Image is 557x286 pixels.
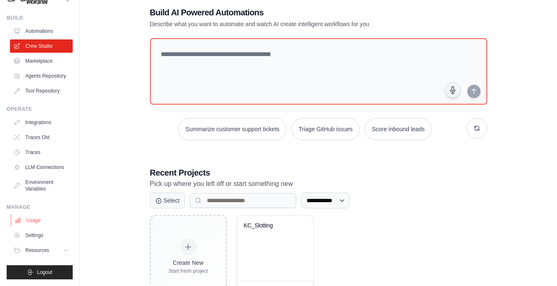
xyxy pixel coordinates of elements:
button: Score inbound leads [365,118,432,140]
button: Get new suggestions [466,118,487,139]
button: Logout [7,265,73,279]
span: Resources [25,247,49,254]
div: KC_Slotting [244,222,294,230]
a: Settings [10,229,73,242]
a: LLM Connections [10,161,73,174]
span: Logout [37,269,52,276]
a: Traces [10,146,73,159]
button: Triage GitHub issues [292,118,360,140]
h3: Recent Projects [150,167,487,178]
a: Tool Repository [10,84,73,98]
div: Manage [7,204,73,210]
iframe: Chat Widget [515,246,557,286]
a: Integrations [10,116,73,129]
p: Pick up where you left off or start something new [150,178,487,189]
a: Automations [10,24,73,38]
div: Start fresh project [169,268,208,274]
button: Click to speak your automation idea [445,82,461,98]
a: Usage [11,214,74,227]
a: Environment Variables [10,176,73,196]
button: Select [150,193,185,208]
p: Describe what you want to automate and watch AI create intelligent workflows for you [150,20,429,28]
a: Traces Old [10,131,73,144]
div: Create New [169,259,208,267]
h1: Build AI Powered Automations [150,7,429,18]
button: Resources [10,244,73,257]
button: Summarize customer support tickets [178,118,286,140]
div: Operate [7,106,73,112]
a: Agents Repository [10,69,73,83]
a: Crew Studio [10,39,73,53]
a: Marketplace [10,54,73,68]
div: Build [7,15,73,21]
